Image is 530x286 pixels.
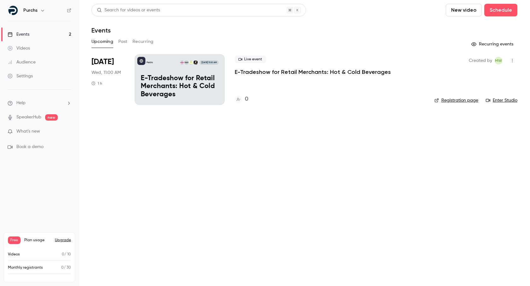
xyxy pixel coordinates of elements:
span: [DATE] 11:00 AM [199,60,218,65]
span: Plan usage [24,238,51,243]
span: 0 [62,253,64,256]
div: Audience [8,59,36,65]
button: New video [446,4,482,16]
span: [DATE] [91,57,114,67]
button: Recurring [132,37,154,47]
button: Past [118,37,127,47]
p: Monthly registrants [8,265,43,271]
button: Upgrade [55,238,71,243]
p: / 10 [62,252,71,257]
span: 0 [61,266,64,270]
p: Videos [8,252,20,257]
img: Karen Hales [184,60,189,65]
a: 0 [235,95,248,104]
p: E-Tradeshow for Retail Merchants: Hot & Cold Beverages [141,74,219,99]
img: Trevor Jordan [193,60,198,65]
span: Free [8,236,21,244]
a: Registration page [434,97,478,104]
button: Schedule [484,4,517,16]
div: 1 h [91,81,102,86]
span: Wed, 11:00 AM [91,69,121,76]
li: help-dropdown-opener [8,100,71,106]
span: MW [495,57,502,64]
a: Enter Studio [486,97,517,104]
span: Help [16,100,26,106]
div: Aug 13 Wed, 11:00 AM (America/Toronto) [91,54,125,105]
img: Purchs [8,5,18,15]
a: SpeakerHub [16,114,41,121]
button: Upcoming [91,37,113,47]
p: / 30 [61,265,71,271]
h4: 0 [245,95,248,104]
span: Book a demo [16,144,44,150]
span: new [45,114,58,121]
span: What's new [16,128,40,135]
div: Search for videos or events [97,7,160,14]
span: Created by [469,57,492,64]
a: E-Tradeshow for Retail Merchants: Hot & Cold Beverages [235,68,391,76]
h6: Purchs [23,7,38,14]
iframe: Noticeable Trigger [64,129,71,134]
a: E-Tradeshow for Retail Merchants: Hot & Cold BeveragesPurchsTrevor JordanTrevor JordanKaren Hales... [135,54,225,105]
p: Purchs [147,61,153,64]
img: Trevor Jordan [189,60,193,65]
span: Live event [235,56,266,63]
img: Zachary Fritze [180,60,184,65]
div: Videos [8,45,30,51]
div: Events [8,31,29,38]
h1: Events [91,27,111,34]
button: Recurring events [468,39,517,49]
span: Marcia Woods [495,57,502,64]
div: Settings [8,73,33,79]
